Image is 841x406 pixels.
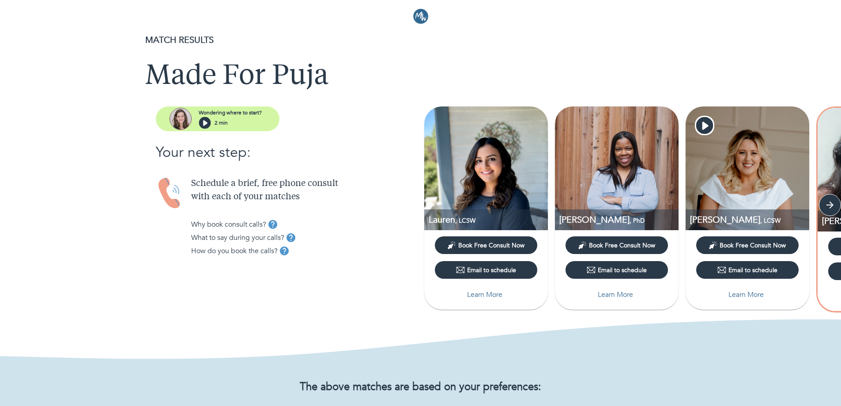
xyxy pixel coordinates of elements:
[435,286,537,304] button: Learn More
[156,142,421,163] p: Your next step:
[720,241,786,250] span: Book Free Consult Now
[566,236,668,254] button: Book Free Consult Now
[424,106,548,230] img: Lauren Bradley profile
[760,216,781,225] span: , LCSW
[145,34,696,47] p: MATCH RESULTS
[199,109,262,117] p: Wondering where to start?
[191,177,421,204] p: Schedule a brief, free phone consult with each of your matches
[728,289,764,300] p: Learn More
[566,261,668,279] button: Email to schedule
[278,244,291,258] button: tooltip
[145,61,696,93] h1: Made For Puja
[413,9,428,24] img: Logo
[587,266,647,274] div: Email to schedule
[696,286,799,304] button: Learn More
[156,106,279,131] button: assistantWondering where to start?2 min
[435,261,537,279] button: Email to schedule
[696,236,799,254] button: Book Free Consult Now
[191,219,266,230] p: Why book consult calls?
[467,289,502,300] p: Learn More
[458,241,524,250] span: Book Free Consult Now
[191,246,278,256] p: How do you book the calls?
[456,266,516,274] div: Email to schedule
[686,106,809,230] img: Mary Tate profile
[598,289,633,300] p: Learn More
[191,232,284,243] p: What to say during your calls?
[266,218,279,231] button: tooltip
[145,381,696,394] h2: The above matches are based on your preferences:
[566,286,668,304] button: Learn More
[717,266,777,274] div: Email to schedule
[589,241,655,250] span: Book Free Consult Now
[429,214,548,226] p: LCSW
[455,216,475,225] span: , LCSW
[284,231,298,244] button: tooltip
[170,108,192,130] img: assistant
[696,261,799,279] button: Email to schedule
[435,236,537,254] button: Book Free Consult Now
[690,214,809,226] p: LCSW
[555,106,679,230] img: Dr. Tameika Lawrence PhD profile
[215,119,228,127] p: 2 min
[630,216,645,225] span: , PhD
[156,177,184,209] img: Handset
[559,214,679,226] p: PhD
